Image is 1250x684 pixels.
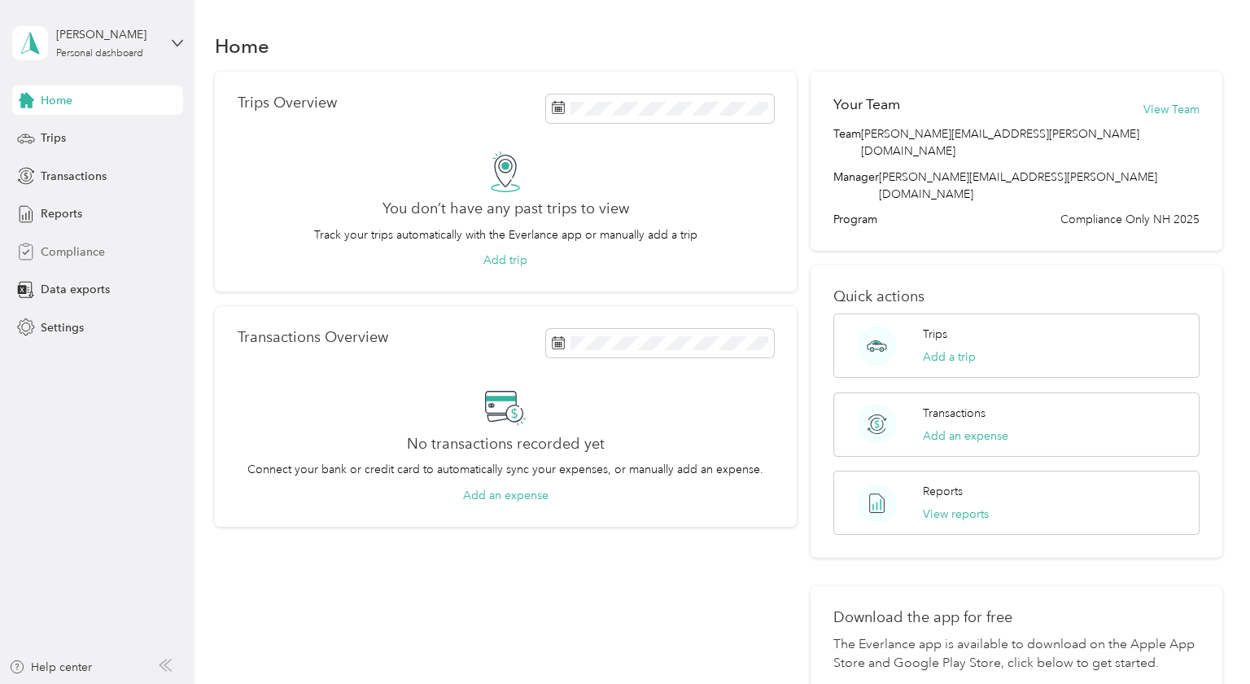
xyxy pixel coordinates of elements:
[463,487,549,504] button: Add an expense
[41,168,107,185] span: Transactions
[215,37,269,55] h1: Home
[1060,211,1200,228] span: Compliance Only NH 2025
[238,94,337,112] p: Trips Overview
[923,349,976,366] button: Add a trip
[56,49,143,59] div: Personal dashboard
[923,326,947,343] p: Trips
[923,405,986,422] p: Transactions
[9,659,92,676] button: Help center
[833,288,1199,305] p: Quick actions
[1159,593,1250,684] iframe: Everlance-gr Chat Button Frame
[833,211,877,228] span: Program
[56,26,158,43] div: [PERSON_NAME]
[923,427,1008,445] button: Add an expense
[41,243,105,261] span: Compliance
[247,461,763,478] p: Connect your bank or credit card to automatically sync your expenses, or manually add an expense.
[833,169,879,203] span: Manager
[41,92,72,109] span: Home
[923,483,963,500] p: Reports
[238,329,388,346] p: Transactions Overview
[41,129,66,147] span: Trips
[407,436,605,453] h2: No transactions recorded yet
[382,200,629,217] h2: You don’t have any past trips to view
[833,94,900,115] h2: Your Team
[833,125,861,160] span: Team
[923,506,989,523] button: View reports
[1143,101,1200,118] button: View Team
[861,125,1199,160] span: [PERSON_NAME][EMAIL_ADDRESS][PERSON_NAME][DOMAIN_NAME]
[41,205,82,222] span: Reports
[41,281,110,298] span: Data exports
[833,609,1199,626] p: Download the app for free
[879,170,1157,201] span: [PERSON_NAME][EMAIL_ADDRESS][PERSON_NAME][DOMAIN_NAME]
[314,226,697,243] p: Track your trips automatically with the Everlance app or manually add a trip
[41,319,84,336] span: Settings
[483,252,527,269] button: Add trip
[833,635,1199,674] p: The Everlance app is available to download on the Apple App Store and Google Play Store, click be...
